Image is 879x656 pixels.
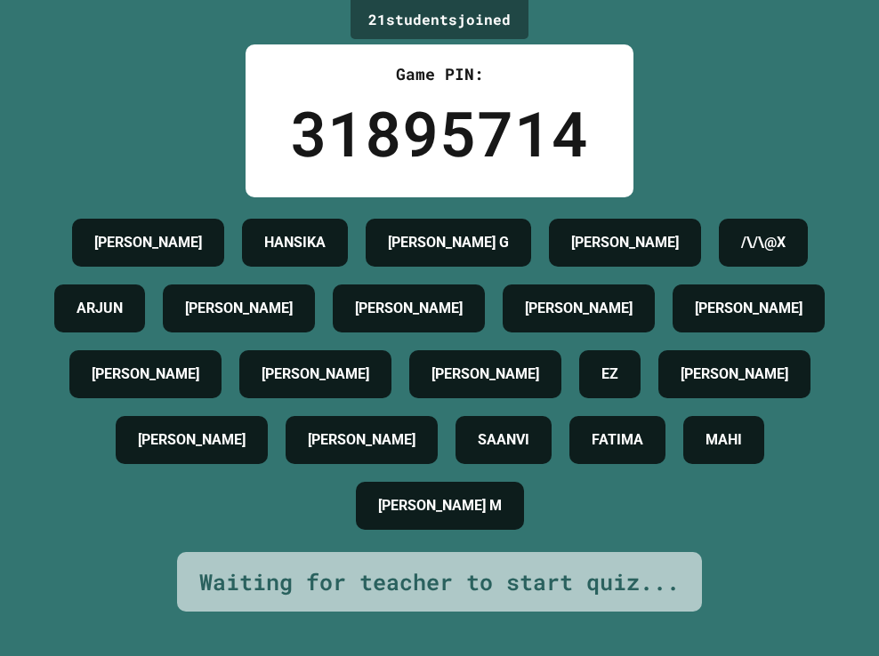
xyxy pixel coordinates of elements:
h4: [PERSON_NAME] [431,364,539,385]
h4: [PERSON_NAME] [94,232,202,253]
h4: FATIMA [592,429,643,451]
h4: [PERSON_NAME] [695,298,802,319]
h4: MAHI [706,429,742,451]
div: Waiting for teacher to start quiz... [199,565,680,599]
div: Game PIN: [290,62,589,86]
h4: [PERSON_NAME] [681,364,788,385]
div: 31895714 [290,86,589,180]
h4: [PERSON_NAME] [355,298,463,319]
h4: HANSIKA [264,232,326,253]
h4: SAANVI [478,429,529,451]
h4: [PERSON_NAME] [138,429,246,451]
h4: [PERSON_NAME] M [378,495,502,516]
h4: [PERSON_NAME] [571,232,679,253]
h4: /\/\@X [741,232,786,253]
h4: [PERSON_NAME] [525,298,633,319]
h4: [PERSON_NAME] [308,429,415,451]
h4: [PERSON_NAME] [92,364,199,385]
h4: ARJUN [77,298,123,319]
h4: [PERSON_NAME] [185,298,293,319]
h4: EZ [601,364,618,385]
h4: [PERSON_NAME] G [388,232,509,253]
h4: [PERSON_NAME] [262,364,369,385]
